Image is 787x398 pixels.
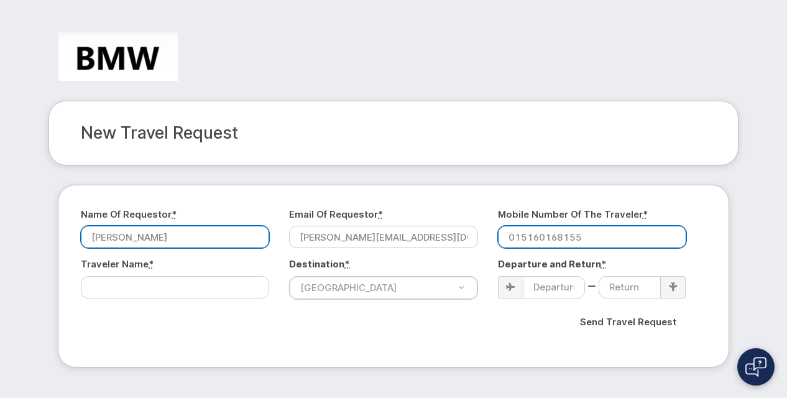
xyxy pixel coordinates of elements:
[149,258,154,270] abbr: required
[290,277,477,299] a: [GEOGRAPHIC_DATA]
[378,208,383,220] abbr: required
[643,208,648,220] abbr: required
[344,258,350,270] abbr: required
[601,258,607,270] abbr: required
[289,208,383,221] label: Email of Requestor
[172,208,177,220] abbr: required
[289,257,350,271] label: Destination
[81,208,177,221] label: Name of Requestor
[745,357,766,377] img: Open chat
[498,257,607,271] label: Departure and Return
[293,281,397,294] span: [GEOGRAPHIC_DATA]
[599,276,661,298] input: Return
[81,124,706,142] h2: New Travel Request
[58,32,178,81] img: BMW Manufacturing Co LLC
[498,208,648,221] label: Mobile Number of the Traveler
[569,309,687,336] input: Send Travel Request
[81,257,154,271] label: Traveler Name
[523,276,585,298] input: Departure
